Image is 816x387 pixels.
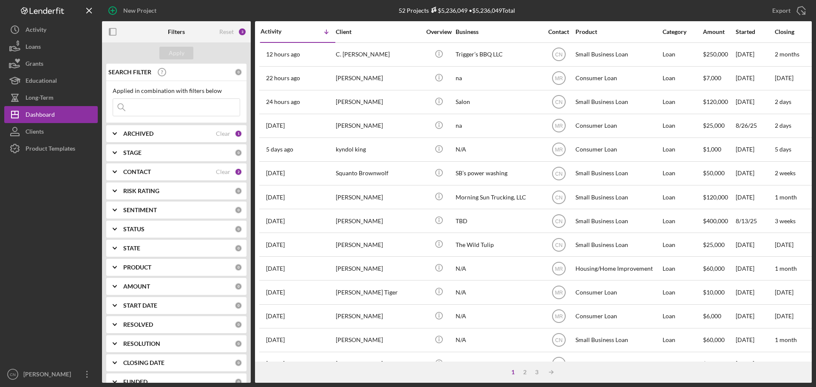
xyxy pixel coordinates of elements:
[663,43,702,66] div: Loan
[123,302,157,309] b: START DATE
[123,226,144,233] b: STATUS
[235,168,242,176] div: 2
[775,241,793,248] time: [DATE]
[235,321,242,328] div: 0
[336,115,421,137] div: [PERSON_NAME]
[531,369,543,376] div: 3
[456,91,541,113] div: Salon
[4,89,98,106] a: Long-Term
[736,305,774,328] div: [DATE]
[25,89,54,108] div: Long-Term
[266,122,285,129] time: 2025-09-01 17:56
[663,28,702,35] div: Category
[235,359,242,367] div: 0
[336,91,421,113] div: [PERSON_NAME]
[555,76,563,81] text: MR
[663,233,702,256] div: Loan
[266,170,285,177] time: 2025-08-28 18:21
[764,2,812,19] button: Export
[456,43,541,66] div: Trigger’s BBQ LLC
[775,217,796,224] time: 3 weeks
[575,305,660,328] div: Consumer Loan
[703,265,725,272] span: $60,000
[775,98,791,105] time: 2 days
[663,257,702,280] div: Loan
[663,115,702,137] div: Loan
[123,245,140,252] b: STATE
[336,67,421,90] div: [PERSON_NAME]
[575,353,660,375] div: Consumer Loan
[113,87,240,94] div: Applied in combination with filters below
[575,67,660,90] div: Consumer Loan
[266,337,285,343] time: 2025-08-22 14:31
[266,241,285,248] time: 2025-08-26 20:27
[4,366,98,383] button: CN[PERSON_NAME]
[736,162,774,185] div: [DATE]
[703,146,721,153] span: $1,000
[25,72,57,91] div: Educational
[108,69,151,76] b: SEARCH FILTER
[25,123,44,142] div: Clients
[736,329,774,351] div: [DATE]
[703,289,725,296] span: $10,000
[507,369,519,376] div: 1
[703,241,725,248] span: $25,000
[4,55,98,72] button: Grants
[123,283,150,290] b: AMOUNT
[456,329,541,351] div: N/A
[663,91,702,113] div: Loan
[429,7,467,14] div: $5,236,049
[235,283,242,290] div: 0
[216,168,230,175] div: Clear
[775,289,793,296] time: [DATE]
[336,186,421,208] div: [PERSON_NAME]
[25,55,43,74] div: Grants
[543,28,575,35] div: Contact
[775,50,799,58] time: 2 months
[663,186,702,208] div: Loan
[736,138,774,161] div: [DATE]
[25,106,55,125] div: Dashboard
[25,38,41,57] div: Loans
[703,217,728,224] span: $400,000
[4,38,98,55] button: Loans
[266,75,300,81] time: 2025-09-02 17:00
[4,140,98,157] button: Product Templates
[235,340,242,348] div: 0
[336,233,421,256] div: [PERSON_NAME]
[575,329,660,351] div: Small Business Loan
[775,193,797,201] time: 1 month
[336,329,421,351] div: [PERSON_NAME]
[703,312,721,320] span: $6,000
[456,162,541,185] div: SB’s power washing
[555,242,562,248] text: CN
[219,28,234,35] div: Reset
[555,123,563,129] text: MR
[123,359,164,366] b: CLOSING DATE
[787,350,807,370] iframe: Intercom live chat
[775,122,791,129] time: 2 days
[4,72,98,89] button: Educational
[456,257,541,280] div: N/A
[266,313,285,320] time: 2025-08-22 14:31
[575,257,660,280] div: Housing/Home Improvement
[4,106,98,123] button: Dashboard
[555,52,562,58] text: CN
[775,265,797,272] time: 1 month
[266,194,285,201] time: 2025-08-28 14:46
[266,289,285,296] time: 2025-08-22 17:30
[772,2,790,19] div: Export
[336,138,421,161] div: kyndol king
[21,366,76,385] div: [PERSON_NAME]
[25,140,75,159] div: Product Templates
[10,372,16,377] text: CN
[575,162,660,185] div: Small Business Loan
[235,302,242,309] div: 0
[456,67,541,90] div: na
[703,50,728,58] span: $250,000
[235,244,242,252] div: 0
[123,168,151,175] b: CONTACT
[775,146,791,153] time: 5 days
